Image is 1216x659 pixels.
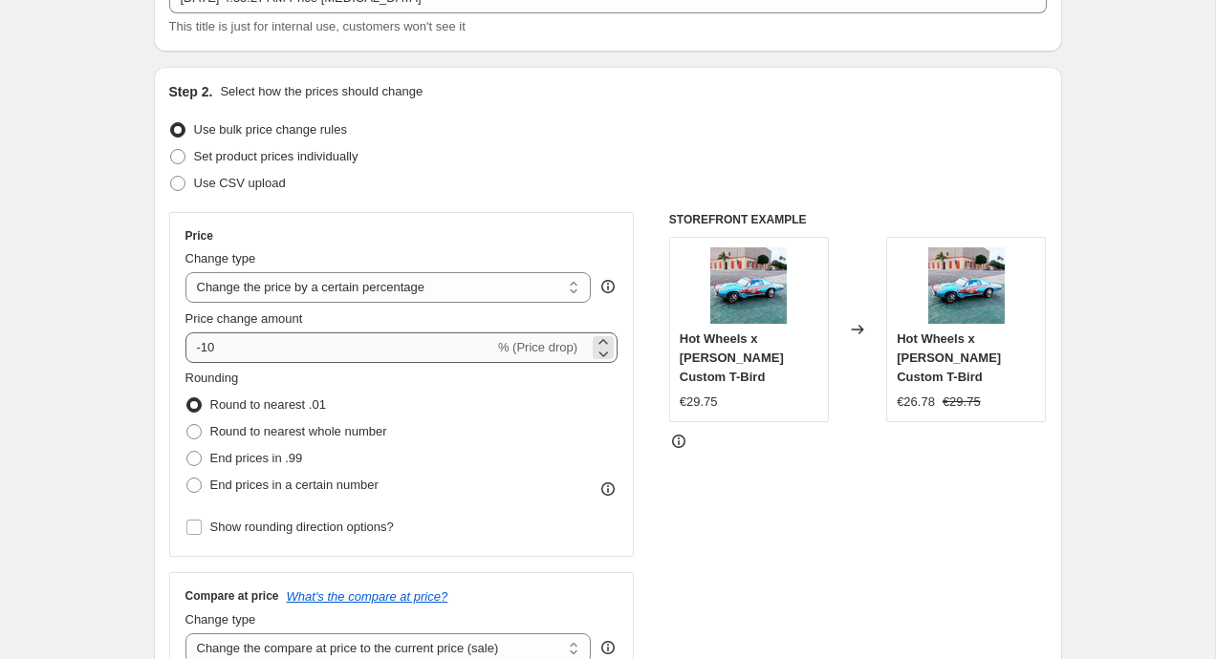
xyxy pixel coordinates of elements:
[669,212,1047,227] h6: STOREFRONT EXAMPLE
[169,82,213,101] h2: Step 2.
[943,393,981,412] strike: €29.75
[185,612,256,627] span: Change type
[185,332,494,363] input: -15
[210,424,387,438] span: Round to nearest whole number
[185,228,213,244] h3: Price
[210,397,326,412] span: Round to nearest .01
[710,247,787,324] img: oujxsid8xibvm0c5iuus_80x.jpg
[498,340,577,354] span: % (Price drop)
[185,311,303,326] span: Price change amount
[680,331,784,384] span: Hot Wheels x [PERSON_NAME] Custom T-Bird
[598,277,618,296] div: help
[185,371,239,385] span: Rounding
[169,19,466,33] span: This title is just for internal use, customers won't see it
[897,393,935,412] div: €26.78
[185,251,256,266] span: Change type
[210,520,394,534] span: Show rounding direction options?
[194,176,286,190] span: Use CSV upload
[897,331,1001,384] span: Hot Wheels x [PERSON_NAME] Custom T-Bird
[680,393,718,412] div: €29.75
[210,451,303,465] span: End prices in .99
[287,589,448,604] button: What's the compare at price?
[185,588,279,604] h3: Compare at price
[194,122,347,137] span: Use bulk price change rules
[220,82,423,101] p: Select how the prices should change
[928,247,1005,324] img: oujxsid8xibvm0c5iuus_80x.jpg
[194,149,358,163] span: Set product prices individually
[210,478,379,492] span: End prices in a certain number
[598,638,618,657] div: help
